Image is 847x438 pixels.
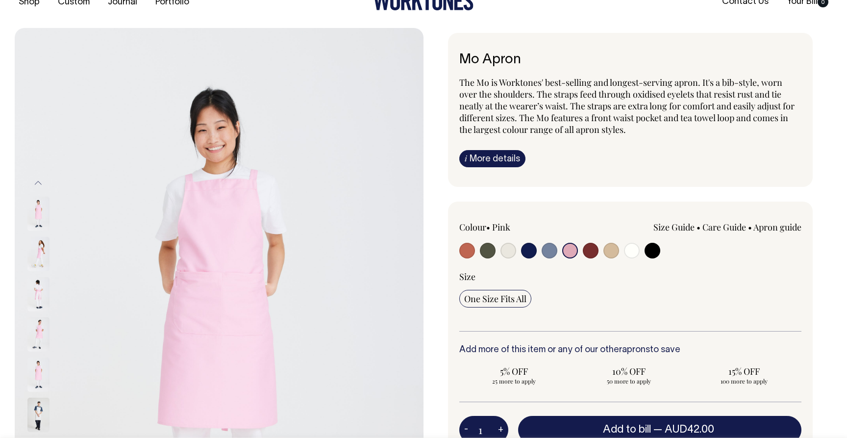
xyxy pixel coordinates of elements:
span: 25 more to apply [464,377,564,385]
input: 15% OFF 100 more to apply [689,362,798,388]
img: pink [27,237,50,271]
a: Apron guide [753,221,801,233]
h6: Add more of this item or any of our other to save [459,345,801,355]
input: 5% OFF 25 more to apply [459,362,569,388]
span: AUD42.00 [665,425,714,435]
img: pink [27,317,50,352]
img: pink [27,277,50,311]
div: Colour [459,221,596,233]
a: iMore details [459,150,525,167]
span: i [465,153,467,163]
span: 10% OFF [579,365,679,377]
img: off-white [27,398,50,432]
img: pink [27,197,50,231]
div: Size [459,271,801,283]
span: 15% OFF [694,365,794,377]
a: aprons [622,346,650,354]
a: Size Guide [653,221,695,233]
img: pink [27,358,50,392]
input: One Size Fits All [459,290,531,308]
a: Care Guide [702,221,746,233]
label: Pink [492,221,510,233]
span: 50 more to apply [579,377,679,385]
span: • [486,221,490,233]
button: Previous [31,172,46,194]
h6: Mo Apron [459,52,801,68]
span: One Size Fits All [464,293,526,305]
span: The Mo is Worktones' best-selling and longest-serving apron. It's a bib-style, worn over the shou... [459,77,795,135]
input: 10% OFF 50 more to apply [574,362,684,388]
span: • [697,221,700,233]
span: • [748,221,752,233]
span: — [653,425,717,435]
span: 5% OFF [464,365,564,377]
span: Add to bill [603,425,651,435]
span: 100 more to apply [694,377,794,385]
